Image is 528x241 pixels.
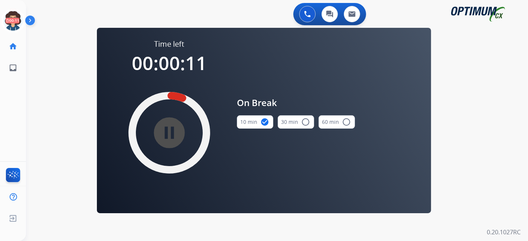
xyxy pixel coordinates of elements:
mat-icon: check_circle [260,118,269,126]
button: 30 min [278,115,314,129]
p: 0.20.1027RC [487,228,521,237]
span: On Break [237,96,355,109]
mat-icon: radio_button_unchecked [342,118,351,126]
mat-icon: pause_circle_filled [165,128,174,137]
button: 10 min [237,115,273,129]
span: Time left [154,39,185,49]
mat-icon: inbox [9,63,17,72]
mat-icon: home [9,42,17,51]
span: 00:00:11 [132,50,207,76]
mat-icon: radio_button_unchecked [301,118,310,126]
button: 60 min [319,115,355,129]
